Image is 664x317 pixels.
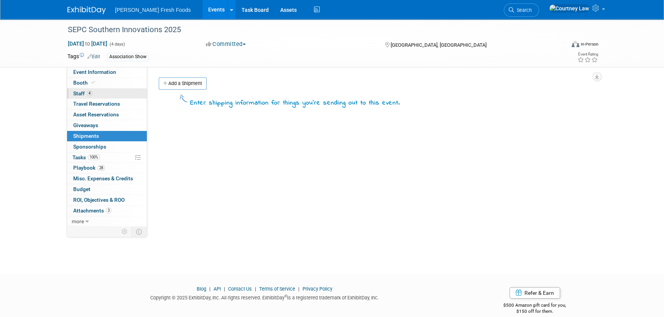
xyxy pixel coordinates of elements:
div: $500 Amazon gift card for you, [473,297,597,315]
a: Giveaways [67,120,147,131]
span: | [222,286,227,292]
span: Search [514,7,532,13]
span: Staff [73,90,92,96]
span: Giveaways [73,122,98,128]
span: Sponsorships [73,144,106,150]
span: Budget [73,186,90,192]
td: Toggle Event Tabs [131,227,147,237]
div: Association Show [107,53,149,61]
a: Staff4 [67,88,147,99]
span: ROI, Objectives & ROO [73,197,125,203]
i: Booth reservation complete [91,80,95,85]
span: [GEOGRAPHIC_DATA], [GEOGRAPHIC_DATA] [390,42,486,48]
div: SEPC Southern Innovations 2025 [65,23,553,37]
div: In-Person [580,41,598,47]
a: Blog [197,286,206,292]
span: 4 [87,90,92,96]
a: Asset Reservations [67,109,147,120]
span: (4 days) [109,42,125,47]
span: Misc. Expenses & Credits [73,175,133,181]
span: Asset Reservations [73,111,119,118]
span: 100% [88,154,100,160]
div: $150 off for them. [473,308,597,315]
div: Copyright © 2025 ExhibitDay, Inc. All rights reserved. ExhibitDay is a registered trademark of Ex... [67,292,462,301]
span: | [253,286,258,292]
a: Travel Reservations [67,99,147,109]
div: Event Format [519,40,598,51]
span: Event Information [73,69,116,75]
a: Misc. Expenses & Credits [67,173,147,184]
a: Privacy Policy [302,286,332,292]
span: to [84,41,91,47]
span: Attachments [73,208,112,214]
a: Booth [67,78,147,88]
a: Contact Us [228,286,252,292]
span: | [207,286,212,292]
span: 28 [97,165,105,171]
td: Tags [67,52,100,61]
button: Committed [203,40,249,48]
span: Shipments [73,133,99,139]
span: | [296,286,301,292]
a: Search [504,3,539,17]
a: Attachments3 [67,206,147,216]
a: Add a Shipment [159,77,207,90]
span: [PERSON_NAME] Fresh Foods [115,7,191,13]
img: Courtney Law [549,4,589,13]
img: Format-Inperson.png [572,41,579,47]
span: Booth [73,80,97,86]
div: Enter shipping information for things you're sending out to this event. [190,99,400,108]
td: Personalize Event Tab Strip [118,227,131,237]
a: Shipments [67,131,147,141]
span: Tasks [72,154,100,160]
span: Travel Reservations [73,101,120,107]
a: Sponsorships [67,142,147,152]
a: more [67,216,147,227]
span: [DATE] [DATE] [67,40,108,47]
a: Refer & Earn [510,287,560,299]
div: Event Rating [577,52,598,56]
span: Playbook [73,165,105,171]
a: Edit [87,54,100,59]
a: Tasks100% [67,152,147,163]
span: more [72,218,84,224]
a: Event Information [67,67,147,77]
a: API [214,286,221,292]
sup: ® [284,294,287,298]
span: 3 [106,208,112,213]
a: Budget [67,184,147,194]
a: Terms of Service [259,286,295,292]
img: ExhibitDay [67,7,106,14]
a: ROI, Objectives & ROO [67,195,147,205]
a: Playbook28 [67,163,147,173]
